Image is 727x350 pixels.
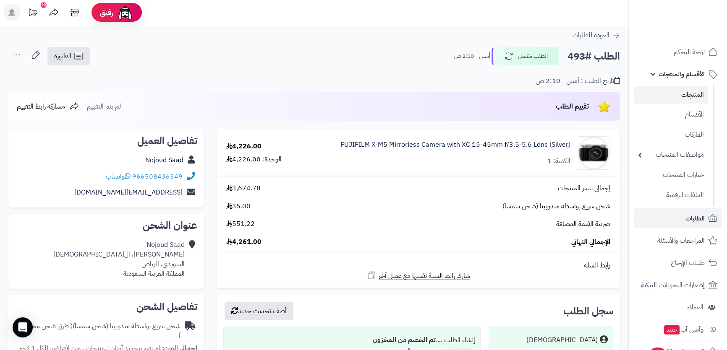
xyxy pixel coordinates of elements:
[47,47,90,65] a: الفاتورة
[15,220,197,231] h2: عنوان الشحن
[671,257,705,269] span: طلبات الإرجاع
[492,47,559,65] button: الطلب مكتمل
[573,30,620,40] a: العودة للطلبات
[563,306,613,316] h3: سجل الطلب
[379,271,470,281] span: شارك رابط السلة نفسها مع عميل آخر
[54,51,71,61] span: الفاتورة
[117,4,133,21] img: ai-face.png
[573,30,609,40] span: العودة للطلبات
[74,187,183,197] a: [EMAIL_ADDRESS][DOMAIN_NAME]
[547,156,570,166] div: الكمية: 1
[634,186,708,204] a: الملفات الرقمية
[454,52,490,60] small: أمس - 2:10 ص
[220,261,617,270] div: رابط السلة
[634,319,722,340] a: وآتس آبجديد
[226,237,262,247] span: 4,261.00
[634,126,708,144] a: الماركات
[527,335,598,345] div: [DEMOGRAPHIC_DATA]
[577,136,610,170] img: 1732790138-1-90x90.jpg
[571,237,610,247] span: الإجمالي النهائي
[225,302,293,320] button: أضف تحديث جديد
[663,324,703,335] span: وآتس آب
[634,297,722,317] a: العملاء
[502,202,610,211] span: شحن سريع بواسطة مندوبينا (شحن سمسا)
[687,301,703,313] span: العملاء
[567,48,620,65] h2: الطلب #493
[685,213,705,224] span: الطلبات
[664,325,680,334] span: جديد
[229,332,475,348] div: إنشاء الطلب ....
[17,101,79,111] a: مشاركة رابط التقييم
[226,155,282,164] div: الوحدة: 4,226.00
[634,166,708,184] a: خيارات المنتجات
[53,240,185,278] div: Nojoud Saad [PERSON_NAME]، ال[DEMOGRAPHIC_DATA] السويدي، الرياض المملكة العربية السعودية
[558,184,610,193] span: إجمالي سعر المنتجات
[15,136,197,146] h2: تفاصيل العميل
[226,202,251,211] span: 35.00
[634,208,722,228] a: الطلبات
[226,184,261,193] span: 3,674.78
[17,101,65,111] span: مشاركة رابط التقييم
[634,253,722,273] a: طلبات الإرجاع
[15,302,197,312] h2: تفاصيل الشحن
[106,171,131,181] a: واتساب
[634,275,722,295] a: إشعارات التحويلات البنكية
[674,46,705,58] span: لوحة التحكم
[634,231,722,251] a: المراجعات والأسئلة
[657,235,705,246] span: المراجعات والأسئلة
[641,279,705,291] span: إشعارات التحويلات البنكية
[556,219,610,229] span: ضريبة القيمة المضافة
[634,86,708,104] a: المنتجات
[226,142,262,151] div: 4,226.00
[634,106,708,124] a: الأقسام
[634,146,708,164] a: مواصفات المنتجات
[556,101,589,111] span: تقييم الطلب
[145,155,183,165] a: Nojoud Saad
[87,101,121,111] span: لم يتم التقييم
[132,171,183,181] a: 966508436349
[536,76,620,86] div: تاريخ الطلب : أمس - 2:10 ص
[659,68,705,80] span: الأقسام والمنتجات
[22,4,43,23] a: تحديثات المنصة
[17,321,180,341] span: ( طرق شحن مخصصة )
[340,140,570,150] a: FUJIFILM X-M5 Mirrorless Camera with XC 15-45mm f/3.5-5.6 Lens (Silver)
[15,321,180,341] div: شحن سريع بواسطة مندوبينا (شحن سمسا)
[670,21,719,39] img: logo-2.png
[100,8,113,18] span: رفيق
[226,219,255,229] span: 551.22
[13,317,33,337] div: Open Intercom Messenger
[634,42,722,62] a: لوحة التحكم
[41,2,47,8] div: 10
[373,335,436,345] b: تم الخصم من المخزون
[366,270,470,281] a: شارك رابط السلة نفسها مع عميل آخر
